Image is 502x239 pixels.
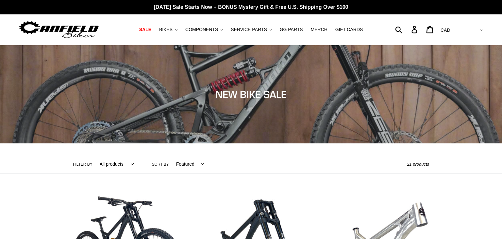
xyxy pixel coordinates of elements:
span: COMPONENTS [185,27,218,32]
button: COMPONENTS [182,25,226,34]
input: Search [399,22,415,37]
a: GIFT CARDS [332,25,366,34]
span: BIKES [159,27,173,32]
img: Canfield Bikes [18,19,100,40]
span: MERCH [311,27,327,32]
span: GIFT CARDS [335,27,363,32]
a: SALE [136,25,155,34]
span: 21 products [407,162,429,167]
button: SERVICE PARTS [227,25,275,34]
label: Sort by [152,161,169,167]
span: NEW BIKE SALE [215,88,287,100]
label: Filter by [73,161,92,167]
a: MERCH [308,25,331,34]
a: GG PARTS [276,25,306,34]
button: BIKES [156,25,181,34]
span: SALE [139,27,151,32]
span: SERVICE PARTS [231,27,267,32]
span: GG PARTS [280,27,303,32]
